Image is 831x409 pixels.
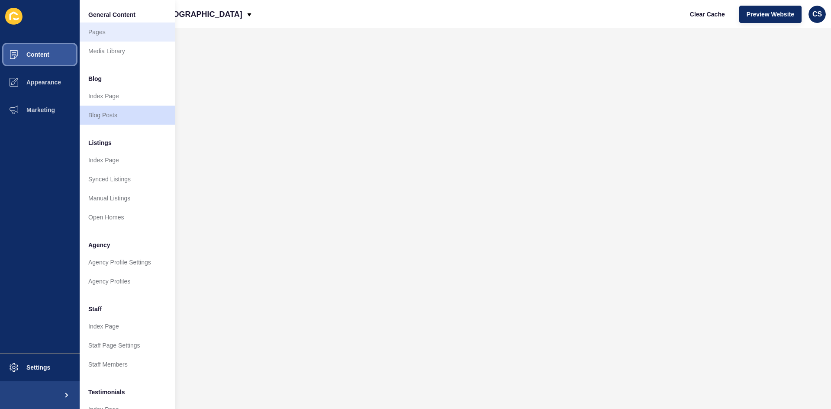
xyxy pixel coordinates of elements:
[88,241,110,249] span: Agency
[80,272,175,291] a: Agency Profiles
[80,106,175,125] a: Blog Posts
[88,388,125,396] span: Testimonials
[747,10,794,19] span: Preview Website
[739,6,802,23] button: Preview Website
[88,305,102,313] span: Staff
[88,74,102,83] span: Blog
[88,10,135,19] span: General Content
[80,42,175,61] a: Media Library
[690,10,725,19] span: Clear Cache
[88,138,112,147] span: Listings
[80,170,175,189] a: Synced Listings
[80,23,175,42] a: Pages
[80,208,175,227] a: Open Homes
[683,6,732,23] button: Clear Cache
[80,253,175,272] a: Agency Profile Settings
[812,10,822,19] span: CS
[80,317,175,336] a: Index Page
[80,336,175,355] a: Staff Page Settings
[80,151,175,170] a: Index Page
[80,87,175,106] a: Index Page
[80,355,175,374] a: Staff Members
[80,189,175,208] a: Manual Listings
